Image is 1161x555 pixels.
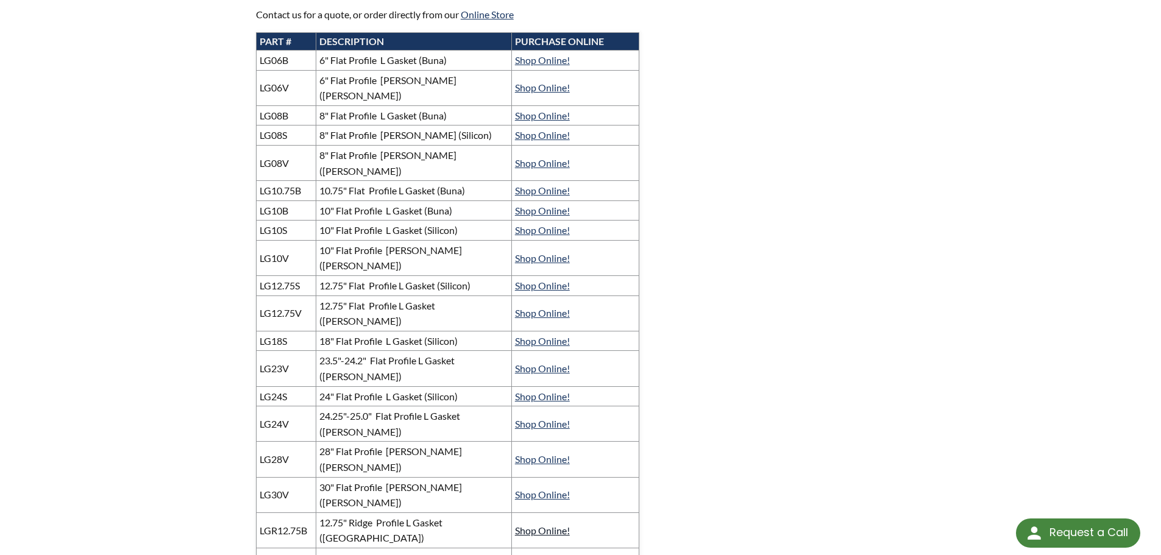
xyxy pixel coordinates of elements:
[515,453,570,465] a: Shop Online!
[316,70,512,105] td: 6" Flat Profile [PERSON_NAME] ([PERSON_NAME])
[316,145,512,180] td: 8" Flat Profile [PERSON_NAME] ([PERSON_NAME])
[316,181,512,201] td: 10.75" Flat Profile L Gasket (Buna)
[256,512,316,548] td: LGR12.75B
[316,276,512,296] td: 12.75" Flat Profile L Gasket (Silicon)
[316,105,512,125] td: 8" Flat Profile L Gasket (Buna)
[316,331,512,351] td: 18" Flat Profile L Gasket (Silicon)
[515,110,570,121] a: Shop Online!
[256,295,316,331] td: LG12.75V
[316,442,512,477] td: 28" Flat Profile [PERSON_NAME] ([PERSON_NAME])
[515,54,570,66] a: Shop Online!
[316,200,512,221] td: 10" Flat Profile L Gasket (Buna)
[1016,518,1140,548] div: Request a Call
[256,181,316,201] td: LG10.75B
[256,351,316,386] td: LG23V
[316,125,512,146] td: 8" Flat Profile [PERSON_NAME] (Silicon)
[256,50,316,70] td: LG06B
[256,406,316,442] td: LG24V
[256,105,316,125] td: LG08B
[316,221,512,241] td: 10" Flat Profile L Gasket (Silicon)
[515,391,570,402] a: Shop Online!
[515,82,570,93] a: Shop Online!
[256,125,316,146] td: LG08S
[1024,523,1044,543] img: round button
[256,200,316,221] td: LG10B
[515,525,570,536] a: Shop Online!
[515,205,570,216] a: Shop Online!
[515,335,570,347] a: Shop Online!
[461,9,514,20] a: Online Store
[316,32,512,50] th: DESCRIPTION
[511,32,639,50] th: PURCHASE ONLINE
[1049,518,1128,546] div: Request a Call
[316,477,512,512] td: 30" Flat Profile [PERSON_NAME] ([PERSON_NAME])
[515,280,570,291] a: Shop Online!
[256,477,316,512] td: LG30V
[515,185,570,196] a: Shop Online!
[515,489,570,500] a: Shop Online!
[256,145,316,180] td: LG08V
[256,7,640,23] p: Contact us for a quote, or order directly from our
[260,35,313,48] div: PART #
[515,362,570,374] a: Shop Online!
[256,386,316,406] td: LG24S
[316,50,512,70] td: 6" Flat Profile L Gasket (Buna)
[256,240,316,275] td: LG10V
[256,70,316,105] td: LG06V
[316,406,512,442] td: 24.25"-25.0" Flat Profile L Gasket ([PERSON_NAME])
[316,295,512,331] td: 12.75" Flat Profile L Gasket ([PERSON_NAME])
[515,224,570,236] a: Shop Online!
[256,331,316,351] td: LG18S
[256,221,316,241] td: LG10S
[515,157,570,169] a: Shop Online!
[316,386,512,406] td: 24" Flat Profile L Gasket (Silicon)
[316,240,512,275] td: 10" Flat Profile [PERSON_NAME] ([PERSON_NAME])
[515,307,570,319] a: Shop Online!
[515,129,570,141] a: Shop Online!
[515,252,570,264] a: Shop Online!
[515,418,570,430] a: Shop Online!
[316,351,512,386] td: 23.5"-24.2" Flat Profile L Gasket ([PERSON_NAME])
[256,442,316,477] td: LG28V
[316,512,512,548] td: 12.75" Ridge Profile L Gasket ([GEOGRAPHIC_DATA])
[256,276,316,296] td: LG12.75S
